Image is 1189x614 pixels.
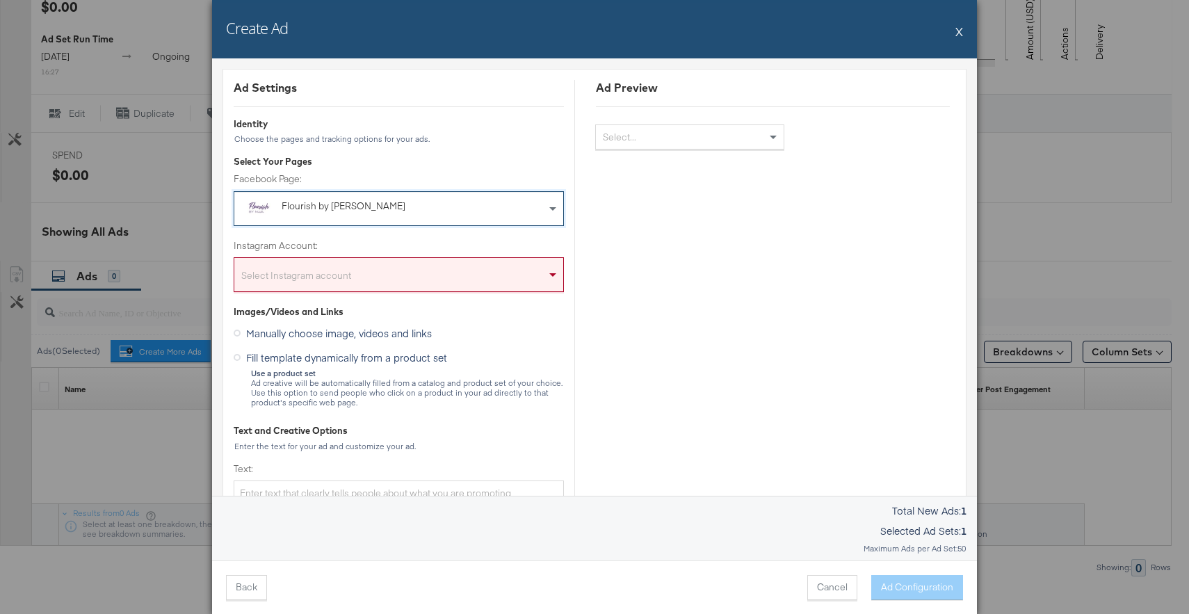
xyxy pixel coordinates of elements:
div: Ad creative will be automatically filled from a catalog and product set of your choice. Use this ... [250,369,564,407]
div: Select Instagram account [234,264,563,291]
label: Instagram Account: [234,239,564,252]
span: Manually choose image, videos and links [246,326,432,340]
div: Ad Settings [234,80,380,96]
div: Images/Videos and Links [234,305,564,318]
div: Choose the pages and tracking options for your ads. [234,134,564,144]
span: Fill template dynamically from a product set [246,350,447,364]
p: Selected Ad Sets: [223,524,966,538]
div: Text and Creative Options [234,424,564,437]
div: Select... [596,125,784,149]
div: Select Your Pages [234,155,564,168]
button: Back [226,575,267,600]
div: Enter the text for your ad and customize your ad. [234,442,564,451]
button: X [955,17,963,45]
h2: Create Ad [226,17,288,38]
label: Facebook Page: [234,172,564,186]
div: Identity [234,118,564,131]
strong: 1 [961,503,966,517]
div: Ad Preview [596,80,950,96]
strong: Use a product set [251,368,316,378]
button: Cancel [807,575,857,600]
div: Maximum Ads per Ad Set: 50 [223,544,966,554]
strong: 1 [961,524,966,538]
div: Flourish by [PERSON_NAME] [282,200,453,213]
label: Text: [234,462,564,476]
p: Total New Ads: [223,503,966,517]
